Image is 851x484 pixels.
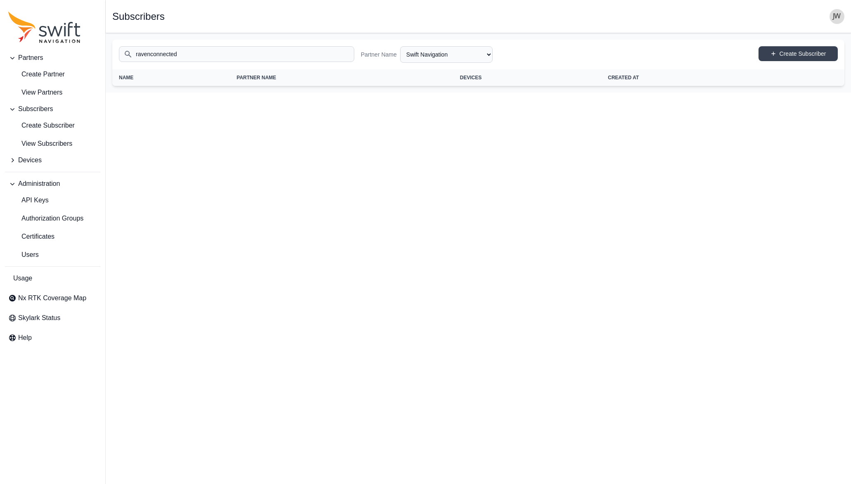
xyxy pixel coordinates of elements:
span: Administration [18,179,60,189]
span: Authorization Groups [8,214,83,223]
span: API Keys [8,195,49,205]
a: Certificates [5,228,100,245]
span: Devices [18,155,42,165]
span: Nx RTK Coverage Map [18,293,86,303]
button: Subscribers [5,101,100,117]
span: Create Partner [8,69,65,79]
a: Nx RTK Coverage Map [5,290,100,306]
label: Partner Name [361,50,397,59]
span: Skylark Status [18,313,60,323]
span: View Subscribers [8,139,72,149]
button: Administration [5,176,100,192]
th: Partner Name [230,69,453,86]
select: Partner Name [400,46,493,63]
a: View Partners [5,84,100,101]
a: Usage [5,270,100,287]
img: user photo [830,9,844,24]
a: View Subscribers [5,135,100,152]
th: Created At [601,69,788,86]
a: Help [5,330,100,346]
span: Subscribers [18,104,53,114]
span: Create Subscriber [8,121,75,130]
input: Search [119,46,354,62]
a: API Keys [5,192,100,209]
th: Name [112,69,230,86]
th: Devices [453,69,601,86]
h1: Subscribers [112,12,165,21]
span: View Partners [8,88,62,97]
a: Create Subscriber [759,46,838,61]
span: Usage [13,273,32,283]
span: Users [8,250,39,260]
span: Partners [18,53,43,63]
a: Authorization Groups [5,210,100,227]
a: create-partner [5,66,100,83]
a: Create Subscriber [5,117,100,134]
button: Partners [5,50,100,66]
button: Devices [5,152,100,168]
a: Users [5,247,100,263]
span: Help [18,333,32,343]
a: Skylark Status [5,310,100,326]
span: Certificates [8,232,55,242]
